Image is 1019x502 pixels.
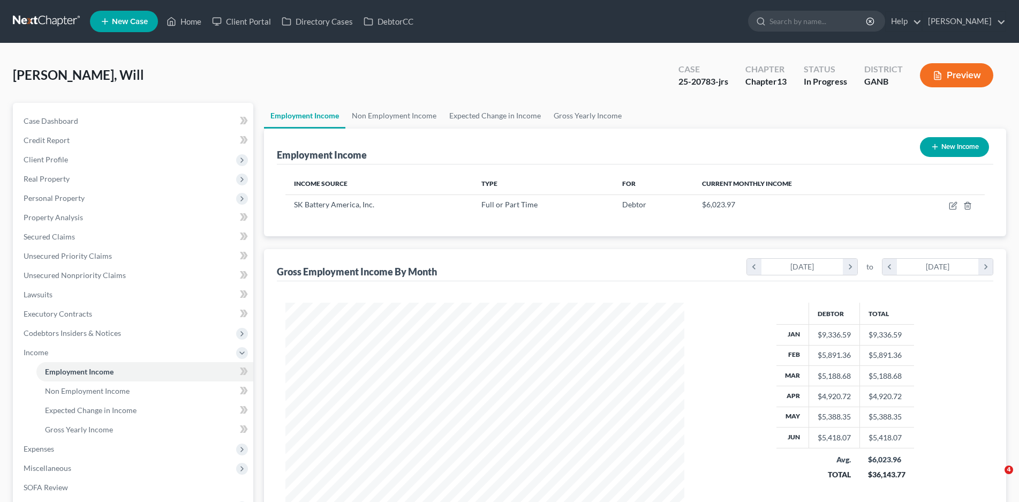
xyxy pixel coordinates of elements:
th: Apr [776,386,809,407]
th: May [776,407,809,427]
span: $6,023.97 [702,200,735,209]
span: Client Profile [24,155,68,164]
div: Gross Employment Income By Month [277,265,437,278]
a: Employment Income [36,362,253,381]
a: Help [886,12,922,31]
iframe: Intercom live chat [983,466,1008,491]
a: [PERSON_NAME] [923,12,1006,31]
a: Non Employment Income [36,381,253,401]
a: Employment Income [264,103,345,129]
a: Secured Claims [15,227,253,246]
i: chevron_right [843,259,857,275]
td: $5,418.07 [859,428,914,448]
a: Expected Change in Income [36,401,253,420]
a: Gross Yearly Income [36,420,253,439]
span: Real Property [24,174,70,183]
th: Feb [776,345,809,365]
div: [DATE] [897,259,979,275]
span: Gross Yearly Income [45,425,113,434]
span: Expected Change in Income [45,406,137,415]
a: Expected Change in Income [443,103,547,129]
div: [DATE] [761,259,843,275]
span: Unsecured Nonpriority Claims [24,271,126,280]
div: Avg. [817,454,851,465]
a: Credit Report [15,131,253,150]
div: $36,143.77 [868,469,905,480]
span: Type [481,179,497,188]
td: $5,891.36 [859,345,914,365]
a: SOFA Review [15,478,253,497]
span: Income Source [294,179,348,188]
span: Income [24,348,48,357]
span: 13 [777,76,787,86]
a: Client Portal [207,12,276,31]
span: Codebtors Insiders & Notices [24,328,121,338]
a: Non Employment Income [345,103,443,129]
div: GANB [864,76,903,88]
th: Total [859,303,914,324]
td: $5,388.35 [859,407,914,427]
a: Gross Yearly Income [547,103,628,129]
div: In Progress [804,76,847,88]
a: Home [161,12,207,31]
td: $4,920.72 [859,386,914,407]
span: Property Analysis [24,213,83,222]
div: Chapter [745,63,787,76]
span: Secured Claims [24,232,75,241]
div: Employment Income [277,148,367,161]
div: $9,336.59 [818,329,851,340]
div: $4,920.72 [818,391,851,402]
a: Property Analysis [15,208,253,227]
span: Case Dashboard [24,116,78,125]
button: Preview [920,63,993,87]
span: Employment Income [45,367,114,376]
i: chevron_left [882,259,897,275]
i: chevron_right [978,259,993,275]
span: 4 [1005,466,1013,474]
a: Lawsuits [15,285,253,304]
div: $5,188.68 [818,371,851,381]
div: $6,023.96 [868,454,905,465]
th: Jun [776,428,809,448]
span: Miscellaneous [24,463,71,473]
span: Unsecured Priority Claims [24,251,112,260]
a: Case Dashboard [15,111,253,131]
th: Mar [776,365,809,386]
input: Search by name... [769,11,867,31]
a: Directory Cases [276,12,358,31]
a: DebtorCC [358,12,419,31]
div: Status [804,63,847,76]
a: Executory Contracts [15,304,253,324]
span: New Case [112,18,148,26]
div: District [864,63,903,76]
span: SK Battery America, Inc. [294,200,374,209]
th: Debtor [809,303,859,324]
span: to [866,261,873,272]
span: [PERSON_NAME], Will [13,67,144,83]
td: $9,336.59 [859,325,914,345]
span: SOFA Review [24,483,68,492]
div: $5,891.36 [818,350,851,361]
span: Lawsuits [24,290,52,299]
div: $5,388.35 [818,411,851,422]
span: Non Employment Income [45,386,130,395]
span: Debtor [622,200,646,209]
a: Unsecured Nonpriority Claims [15,266,253,285]
span: Executory Contracts [24,309,92,318]
div: Case [678,63,728,76]
td: $5,188.68 [859,365,914,386]
span: Expenses [24,444,54,453]
div: 25-20783-jrs [678,76,728,88]
span: For [622,179,636,188]
div: TOTAL [817,469,851,480]
div: $5,418.07 [818,432,851,443]
a: Unsecured Priority Claims [15,246,253,266]
span: Full or Part Time [481,200,538,209]
button: New Income [920,137,989,157]
span: Current Monthly Income [702,179,792,188]
span: Credit Report [24,136,70,145]
div: Chapter [745,76,787,88]
span: Personal Property [24,193,85,203]
th: Jan [776,325,809,345]
i: chevron_left [747,259,761,275]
